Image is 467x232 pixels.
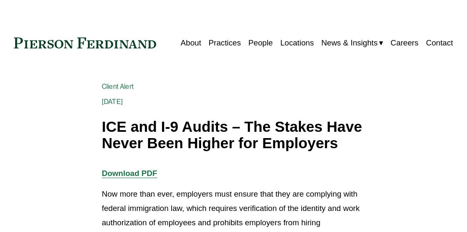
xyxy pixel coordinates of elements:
[321,36,378,50] span: News & Insights
[280,35,314,51] a: Locations
[390,35,418,51] a: Careers
[209,35,241,51] a: Practices
[180,35,201,51] a: About
[102,83,134,91] a: Client Alert
[321,35,383,51] a: folder dropdown
[426,35,453,51] a: Contact
[102,169,157,178] a: Download PDF
[102,119,365,151] h1: ICE and I-9 Audits – The Stakes Have Never Been Higher for Employers
[248,35,273,51] a: People
[102,98,123,106] span: [DATE]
